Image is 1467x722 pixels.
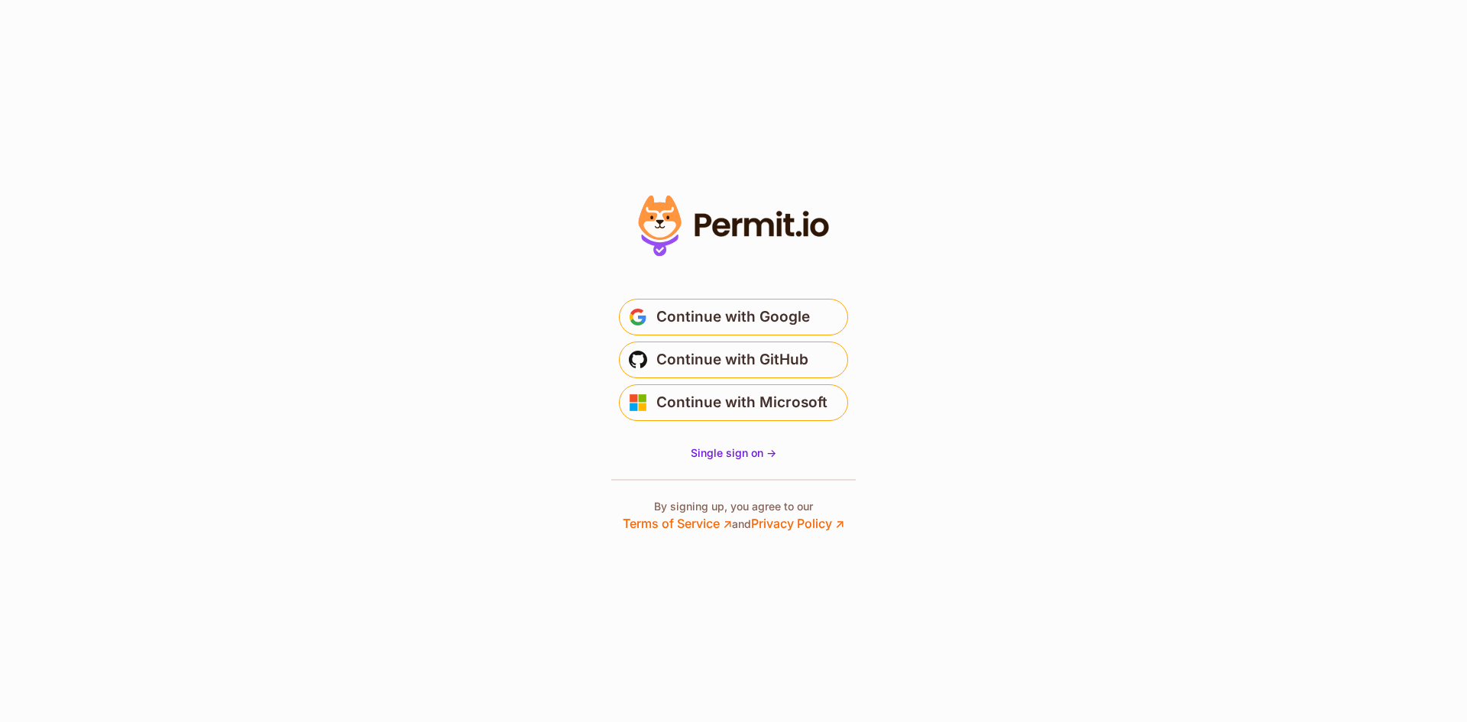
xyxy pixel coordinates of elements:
button: Continue with GitHub [619,342,848,378]
span: Continue with Microsoft [656,390,827,415]
span: Continue with Google [656,305,810,329]
a: Terms of Service ↗ [623,516,732,531]
span: Single sign on -> [691,446,776,459]
button: Continue with Google [619,299,848,335]
p: By signing up, you agree to our and [623,499,844,533]
button: Continue with Microsoft [619,384,848,421]
span: Continue with GitHub [656,348,808,372]
a: Privacy Policy ↗ [751,516,844,531]
a: Single sign on -> [691,445,776,461]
